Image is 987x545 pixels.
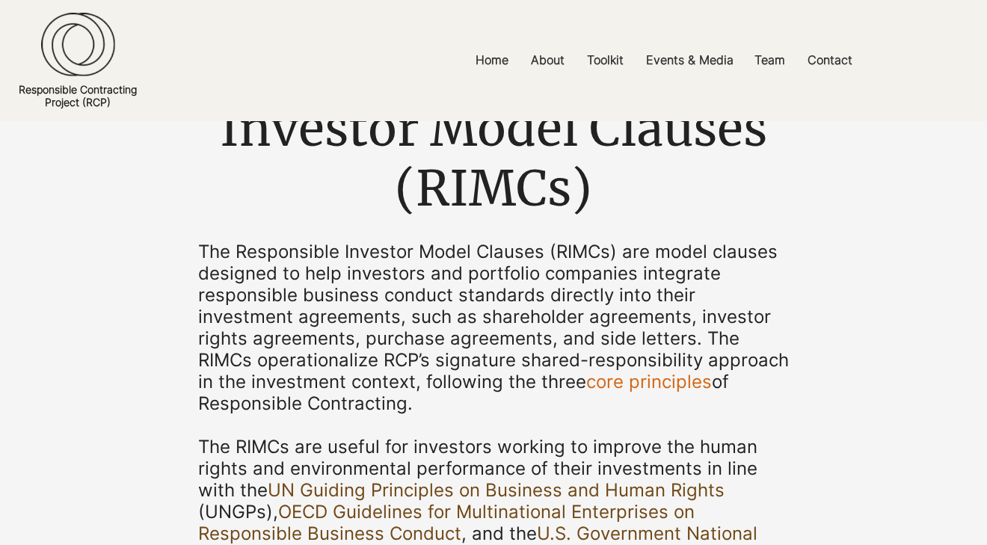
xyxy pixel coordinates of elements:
a: About [520,43,576,77]
p: Home [468,43,516,77]
span: The Responsible Investor Model Clauses (RIMCs) [220,39,767,218]
a: Responsible ContractingProject (RCP) [19,83,137,108]
p: The Responsible Investor Model Clauses (RIMCs) are model clauses designed to help investors and p... [198,241,790,436]
a: OECD Guidelines for Multinational Enterprises on Responsible Business Conduct [198,501,695,544]
p: Events & Media [639,43,741,77]
nav: Site [340,43,987,77]
a: core principles [586,371,712,392]
p: About [523,43,572,77]
p: Team [747,43,793,77]
a: Team [743,43,796,77]
a: Contact [796,43,864,77]
a: Home [464,43,520,77]
p: Toolkit [579,43,631,77]
a: UN Guiding Principles on Business and Human Rights [268,479,725,501]
a: Events & Media [635,43,743,77]
a: Toolkit [576,43,635,77]
p: Contact [800,43,860,77]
